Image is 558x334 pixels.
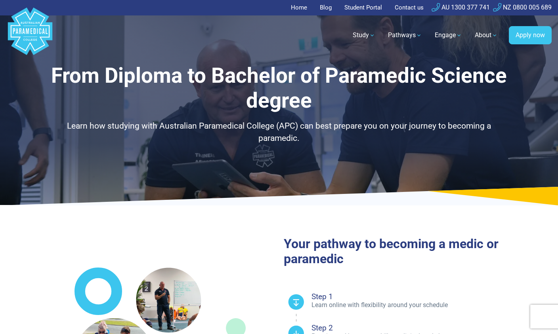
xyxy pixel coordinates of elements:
[470,24,503,46] a: About
[348,24,380,46] a: Study
[432,4,490,11] a: AU 1300 377 741
[493,4,552,11] a: NZ 0800 005 689
[284,236,552,267] h2: Your pathway to becoming a medic or paramedic
[47,63,511,114] h1: From Diploma to Bachelor of Paramedic Science degree
[311,324,552,332] h4: Step 2
[383,24,427,46] a: Pathways
[311,301,552,309] p: Learn online with flexibility around your schedule
[311,293,552,300] h4: Step 1
[47,120,511,145] p: Learn how studying with Australian Paramedical College (APC) can best prepare you on your journey...
[509,26,552,44] a: Apply now
[6,15,54,55] a: Australian Paramedical College
[430,24,467,46] a: Engage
